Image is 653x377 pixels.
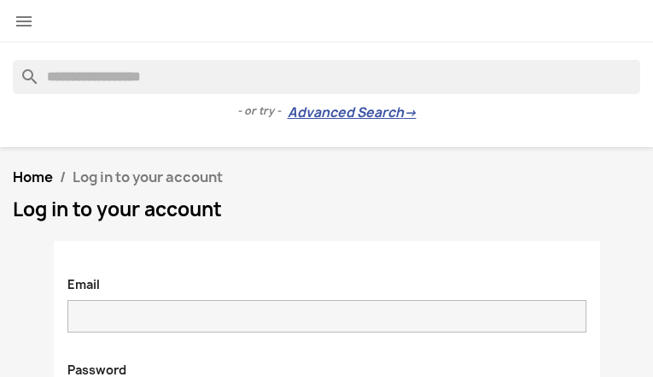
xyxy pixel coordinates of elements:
a: Home [13,168,53,186]
i:  [14,11,34,32]
a: Advanced Search→ [288,104,417,121]
input: Search [13,60,640,94]
h1: Log in to your account [13,199,640,220]
i: search [13,60,33,80]
label: Email [55,268,113,293]
span: - or try - [237,103,288,120]
span: Log in to your account [73,168,223,186]
span: → [404,104,417,121]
